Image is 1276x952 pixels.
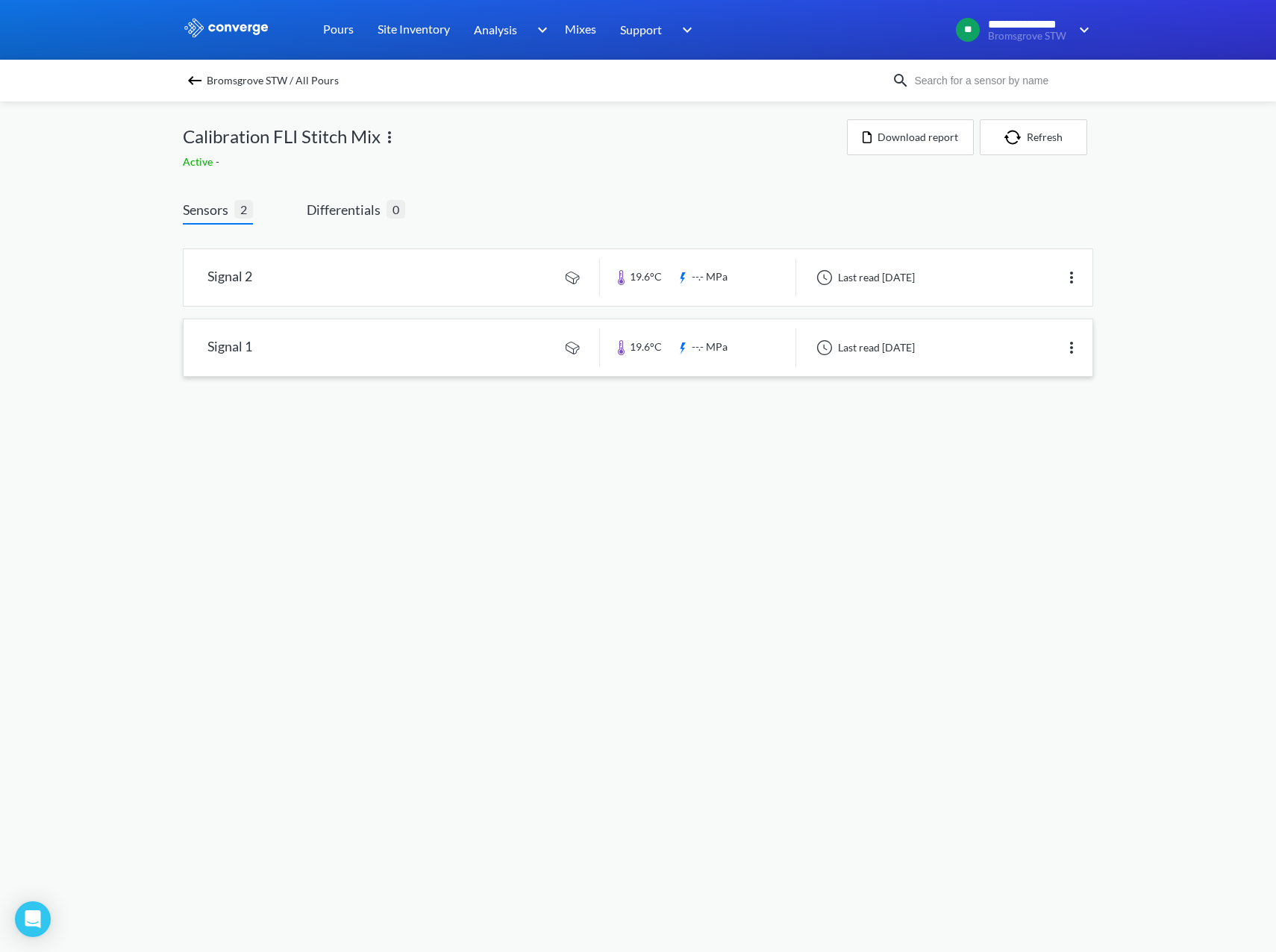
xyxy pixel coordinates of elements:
img: icon-search.svg [892,72,910,90]
button: Refresh [980,119,1087,155]
img: more.svg [381,128,398,146]
span: Support [620,20,662,39]
img: logo_ewhite.svg [183,18,269,37]
span: 0 [387,200,405,219]
span: Bromsgrove STW / All Pours [207,70,339,91]
span: Calibration FLI Stitch Mix [183,122,381,151]
input: Search for a sensor by name [910,72,1090,89]
img: downArrow.svg [672,21,696,39]
span: Differentials [307,199,387,220]
img: more.svg [1063,269,1080,286]
span: - [216,155,222,168]
span: 2 [234,200,253,219]
div: Open Intercom Messenger [15,901,51,937]
span: Sensors [183,199,234,220]
span: Active [183,155,216,168]
img: icon-refresh.svg [1004,130,1027,145]
img: downArrow.svg [1069,21,1093,39]
button: Download report [847,119,974,155]
img: icon-file.svg [863,131,872,143]
img: downArrow.svg [528,21,551,39]
img: more.svg [1063,339,1080,357]
span: Analysis [474,20,517,39]
span: Bromsgrove STW [988,31,1069,42]
img: backspace.svg [186,72,204,90]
